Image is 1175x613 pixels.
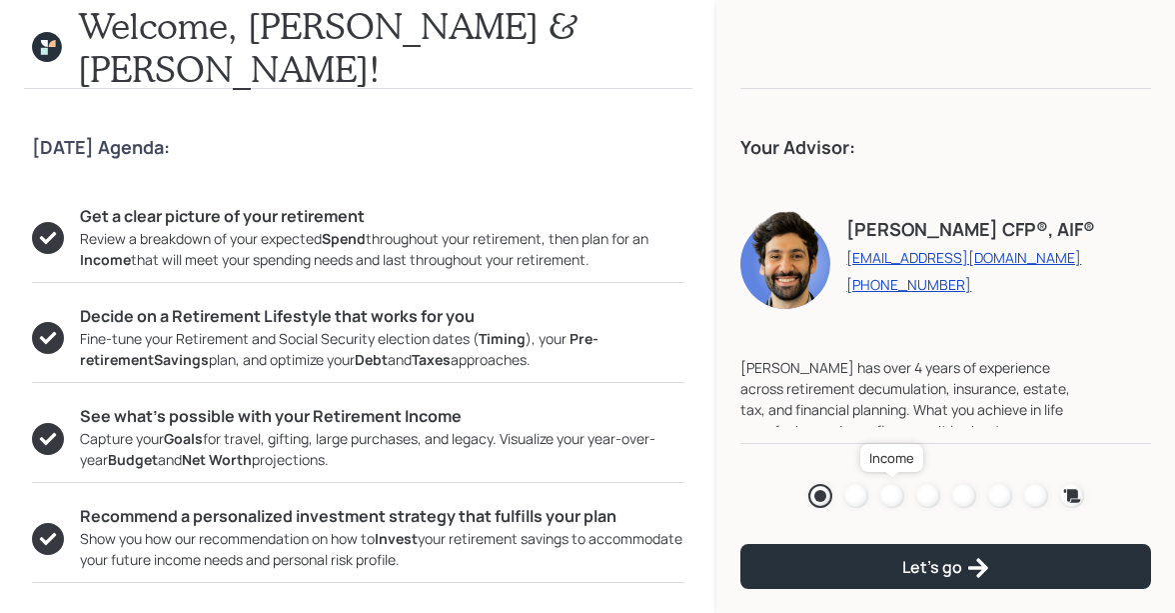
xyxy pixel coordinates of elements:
[902,556,990,580] div: Let's go
[80,328,684,370] div: Fine-tune your Retirement and Social Security election dates ( ), your plan, and optimize your an...
[80,407,684,426] h5: See what’s possible with your Retirement Income
[80,307,684,326] h5: Decide on a Retirement Lifestyle that works for you
[355,350,388,369] b: Debt
[412,350,451,369] b: Taxes
[846,248,1095,267] a: [EMAIL_ADDRESS][DOMAIN_NAME]
[375,529,418,548] b: Invest
[80,507,684,526] h5: Recommend a personalized investment strategy that fulfills your plan
[182,450,252,469] b: Net Worth
[80,428,684,470] div: Capture your for travel, gifting, large purchases, and legacy. Visualize your year-over-year and ...
[740,357,1071,525] div: [PERSON_NAME] has over 4 years of experience across retirement decumulation, insurance, estate, t...
[740,137,1151,159] h4: Your Advisor:
[32,137,684,159] h4: [DATE] Agenda:
[108,450,158,469] b: Budget
[846,219,1095,241] h4: [PERSON_NAME] CFP®, AIF®
[78,4,684,90] h1: Welcome, [PERSON_NAME] & [PERSON_NAME]!
[479,329,526,348] b: Timing
[80,250,131,269] b: Income
[80,528,684,570] div: Show you how our recommendation on how to your retirement savings to accommodate your future inco...
[154,350,209,369] b: Savings
[322,229,366,248] b: Spend
[164,429,203,448] b: Goals
[80,207,684,226] h5: Get a clear picture of your retirement
[80,228,684,270] div: Review a breakdown of your expected throughout your retirement, then plan for an that will meet y...
[846,275,1095,294] a: [PHONE_NUMBER]
[740,209,830,309] img: eric-schwartz-headshot.png
[740,544,1151,589] button: Let's go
